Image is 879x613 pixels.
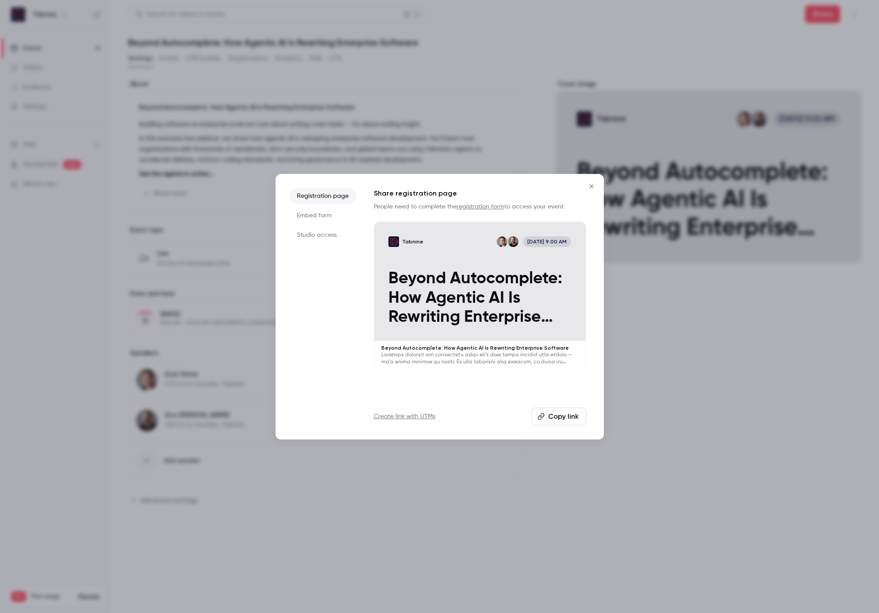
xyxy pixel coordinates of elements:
img: Eran Yehav [497,236,507,247]
span: [DATE] 9:00 AM [523,236,572,247]
p: Beyond Autocomplete: How Agentic AI Is Rewriting Enterprise Software [381,344,579,351]
img: Dror Weiss [508,236,518,247]
p: Tabnine [402,238,423,245]
p: Beyond Autocomplete: How Agentic AI Is Rewriting Enterprise Software [388,269,572,327]
a: Create link with UTMs [374,412,435,421]
p: People need to complete the to access your event [374,202,586,211]
h1: Share registration page [374,188,586,199]
img: Beyond Autocomplete: How Agentic AI Is Rewriting Enterprise Software [388,236,399,247]
a: registration form [457,204,504,210]
button: Close [583,177,600,195]
li: Registration page [290,188,356,204]
button: Copy link [532,408,586,425]
p: Loremips dolorsit am consectetu adipi eli’s doei tempo incidid utla etdolo — ma’a enima minimve q... [381,351,579,366]
a: Beyond Autocomplete: How Agentic AI Is Rewriting Enterprise SoftwareTabnineDror WeissEran Yehav[D... [374,222,586,370]
li: Embed form [290,208,356,224]
li: Studio access [290,227,356,243]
